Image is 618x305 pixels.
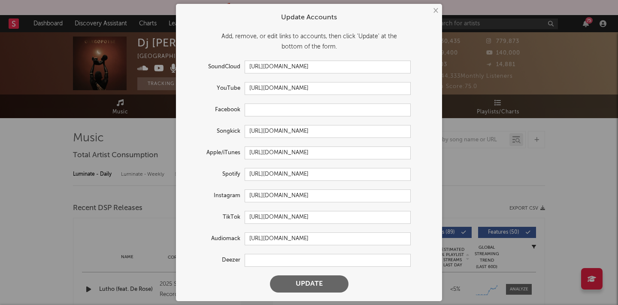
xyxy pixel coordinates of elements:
label: Instagram [185,191,245,201]
label: YouTube [185,83,245,94]
label: Deezer [185,255,245,265]
label: Audiomack [185,234,245,244]
label: Facebook [185,105,245,115]
div: Update Accounts [185,12,433,23]
button: Update [270,275,348,293]
label: Songkick [185,126,245,137]
label: TikTok [185,212,245,223]
button: × [430,6,440,15]
label: Apple/iTunes [185,148,245,158]
label: Spotify [185,169,245,180]
label: SoundCloud [185,62,245,72]
div: Add, remove, or edit links to accounts, then click 'Update' at the bottom of the form. [185,31,433,52]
